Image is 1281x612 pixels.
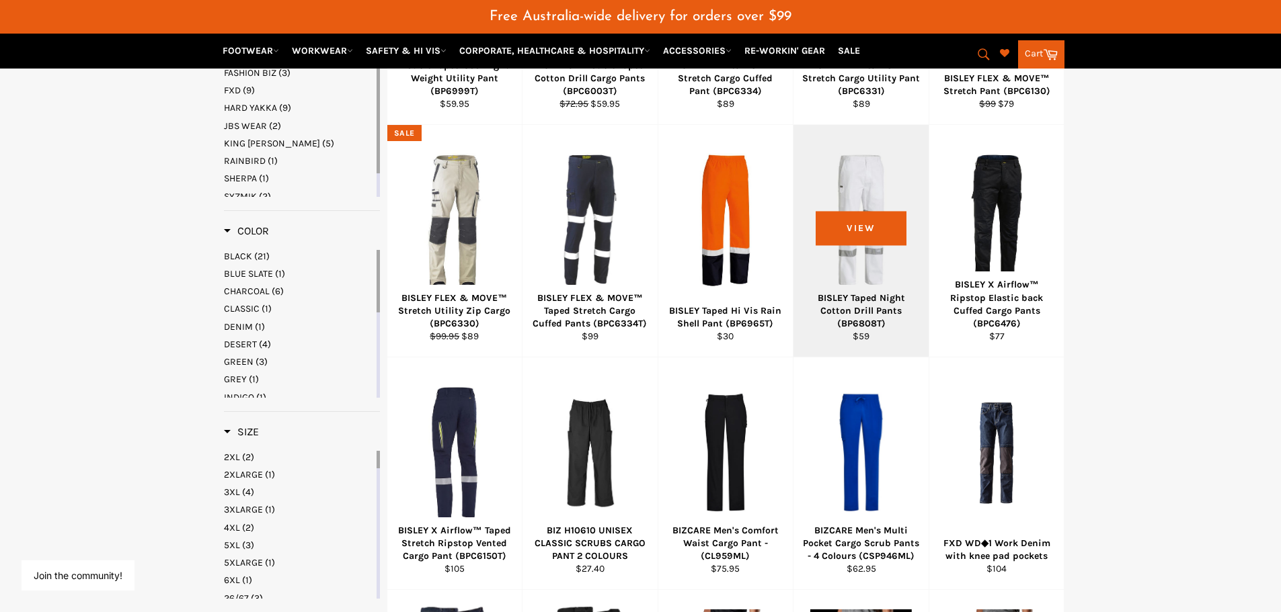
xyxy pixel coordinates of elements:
[802,524,921,563] div: BIZCARE Men's Multi Pocket Cargo Scrub Pants - 4 Colours (CSP946ML)
[242,539,254,551] span: (3)
[322,138,334,149] span: (5)
[539,381,641,524] img: BIZ H10610 UNISEX CLASSIC SCRUBS CARGO PANT 2 COLOURS - Workin' Gear
[224,250,374,263] a: BLACK
[531,97,650,110] div: $59.95
[395,562,514,575] div: $105
[937,278,1056,330] div: BISLEY X Airflow™ Ripstop Elastic back Cuffed Cargo Pants (BPC6476)
[224,173,257,184] span: SHERPA
[658,39,737,62] a: ACCESSORIES
[224,469,263,480] span: 2XLARGE
[802,97,921,110] div: $89
[279,102,291,114] span: (9)
[404,153,506,288] img: BISLEY FLEX & MOVE™ Stretch Utility Zip Cargo (BPC6330) - Workin' Gear
[539,153,641,288] img: BISLEY FLEX & MOVE™ Taped Stretch Cargo Cuffed Pants (BPC6334T) - Workin' Gear
[224,593,249,604] span: 26/67
[224,522,240,533] span: 4XL
[255,321,265,333] span: (1)
[929,125,1064,357] a: BISLEY X Airflow™ Ripstop Elastic back Cuffed Cargo Pants (BPC6476) - Workin' Gear BISLEY X Airfl...
[395,292,514,331] div: BISLEY FLEX & MOVE™ Stretch Utility Zip Cargo (BPC6330)
[224,268,273,279] span: BLUE SLATE
[793,125,929,357] a: BISLEY Taped Night Cotton Drill Pants (BP6808T) BISLEY Taped Night Cotton Drill Pants (BP6808T) $...
[224,539,374,552] a: 5XL
[242,486,254,498] span: (4)
[224,373,374,386] a: GREY
[675,377,777,529] img: BIZCARE CL959ML Men's Comfort Waist Cargo Pant - 3 Colours - Workin' Gear
[658,357,793,590] a: BIZCARE CL959ML Men's Comfort Waist Cargo Pant - 3 Colours - Workin' Gear BIZCARE Men's Comfort W...
[224,425,259,439] h3: Size
[224,392,254,403] span: INDIGO
[275,268,285,279] span: (1)
[224,321,253,333] span: DENIM
[224,355,374,368] a: GREEN
[224,468,374,481] a: 2XLARGE
[937,97,1056,110] div: $79
[224,574,374,586] a: 6XL
[224,67,374,79] a: FASHION BIZ
[802,292,921,331] div: BISLEY Taped Night Cotton Drill Pants (BP6808T)
[242,522,254,533] span: (2)
[666,562,785,575] div: $75.95
[224,539,240,551] span: 5XL
[249,374,259,385] span: (1)
[224,425,259,438] span: Size
[224,504,263,515] span: 3XLARGE
[224,251,252,262] span: BLACK
[259,173,269,184] span: (1)
[454,39,656,62] a: CORPORATE, HEALTHCARE & HOSPITALITY
[243,85,255,96] span: (9)
[265,504,275,515] span: (1)
[224,451,374,464] a: 2XL
[666,97,785,110] div: $89
[259,191,271,202] span: (2)
[259,339,271,350] span: (4)
[224,102,277,114] span: HARD YAKKA
[224,101,374,114] a: HARD YAKKA
[272,286,284,297] span: (6)
[832,39,865,62] a: SALE
[224,224,269,237] span: Color
[937,72,1056,98] div: BISLEY FLEX & MOVE™ Stretch Pant (BPC6130)
[395,97,514,110] div: $59.95
[1018,40,1064,69] a: Cart
[490,9,791,24] span: Free Australia-wide delivery for orders over $99
[224,557,263,568] span: 5XLARGE
[224,172,374,185] a: SHERPA
[224,521,374,534] a: 4XL
[666,304,785,331] div: BISLEY Taped Hi Vis Rain Shell Pant (BP6965T)
[286,39,358,62] a: WORKWEAR
[531,59,650,98] div: BISLEY 3M Double Taped Cotton Drill Cargo Pants (BPC6003T)
[242,451,254,463] span: (2)
[224,303,260,314] span: CLASSIC
[531,292,650,331] div: BISLEY FLEX & MOVE™ Taped Stretch Cargo Cuffed Pants (BPC6334T)
[404,386,506,521] img: BISLEY X Airflow™ Taped Stretch Ripstop Vented Cargo Pant (BPC6150T) - Workin' Gear
[268,155,278,167] span: (1)
[224,339,257,350] span: DESERT
[387,125,522,357] a: BISLEY FLEX & MOVE™ Stretch Utility Zip Cargo (BPC6330) - Workin' Gear BISLEY FLEX & MOVE™ Stretc...
[522,357,658,590] a: BIZ H10610 UNISEX CLASSIC SCRUBS CARGO PANT 2 COLOURS - Workin' Gear BIZ H10610 UNISEX CLASSIC SC...
[937,537,1056,563] div: FXD WD◆1 Work Denim with knee pad pockets
[224,451,240,463] span: 2XL
[224,267,374,280] a: BLUE SLATE
[224,574,240,586] span: 6XL
[224,84,374,97] a: FXD
[224,486,240,498] span: 3XL
[739,39,830,62] a: RE-WORKIN' GEAR
[937,330,1056,343] div: $77
[658,125,793,357] a: BISLEY Taped Hi Vis Rain Shell Pant BISLEY Taped Hi Vis Rain Shell Pant (BP6965T) $30
[269,120,281,132] span: (2)
[34,570,122,581] button: Join the community!
[929,357,1064,590] a: FXD WD◆1 Work Denim with knee pad pockets - Workin' Gear FXD WD◆1 Work Denim with knee pad pocket...
[395,330,514,343] div: $89
[559,98,588,110] s: $72.95
[675,153,777,288] img: BISLEY Taped Hi Vis Rain Shell Pant
[816,211,906,245] span: View
[810,377,912,529] img: BIZCARE CSP946ML Men's Multi Pocket Cargo Scrub Pants - 4 Colours - Workin' Gear
[265,557,275,568] span: (1)
[946,153,1048,288] img: BISLEY X Airflow™ Ripstop Elastic back Cuffed Cargo Pants (BPC6476) - Workin' Gear
[224,285,374,298] a: CHARCOAL
[666,59,785,98] div: BISLEY FLEX & MOVE™ Stretch Cargo Cuffed Pant (BPC6334)
[224,155,266,167] span: RAINBIRD
[224,67,276,79] span: FASHION BIZ
[946,402,1048,504] img: FXD WD◆1 Work Denim with knee pad pockets - Workin' Gear
[224,374,247,385] span: GREY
